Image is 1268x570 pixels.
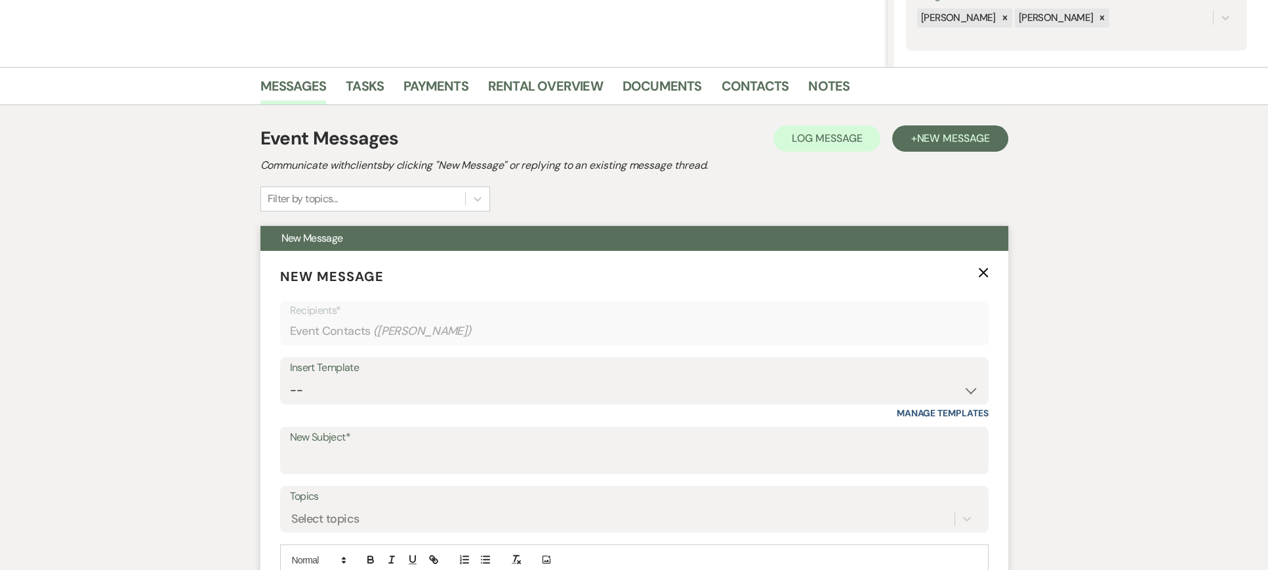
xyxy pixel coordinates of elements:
a: Manage Templates [897,407,989,419]
a: Tasks [346,76,384,104]
label: Topics [290,487,979,506]
a: Messages [260,76,327,104]
span: New Message [916,131,989,145]
a: Documents [623,76,702,104]
span: New Message [281,231,343,245]
p: Recipients* [290,302,979,319]
div: [PERSON_NAME] [1015,9,1095,28]
div: Select topics [291,510,359,527]
a: Contacts [722,76,789,104]
div: Insert Template [290,359,979,378]
span: ( [PERSON_NAME] ) [373,322,472,340]
a: Payments [403,76,468,104]
label: New Subject* [290,428,979,447]
h1: Event Messages [260,125,399,152]
div: [PERSON_NAME] [917,9,998,28]
div: Event Contacts [290,318,979,344]
span: New Message [280,268,384,285]
h2: Communicate with clients by clicking "New Message" or replying to an existing message thread. [260,158,1008,173]
button: +New Message [892,125,1008,152]
button: Log Message [773,125,880,152]
a: Rental Overview [488,76,603,104]
div: Filter by topics... [268,191,338,207]
span: Log Message [792,131,862,145]
a: Notes [808,76,849,104]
